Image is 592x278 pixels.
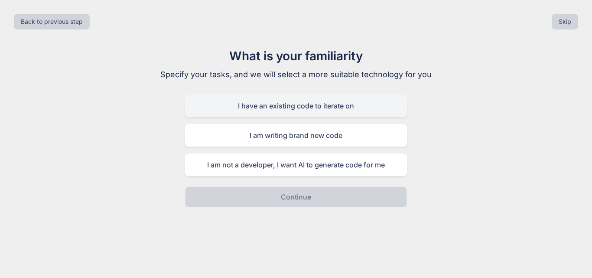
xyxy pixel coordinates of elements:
p: Specify your tasks, and we will select a more suitable technology for you [150,69,442,81]
h1: What is your familiarity [150,47,442,65]
div: I have an existing code to iterate on [185,95,407,117]
p: Continue [281,192,311,202]
button: Continue [185,186,407,207]
button: Back to previous step [14,14,90,29]
div: I am not a developer, I want AI to generate code for me [185,154,407,176]
button: Skip [552,14,578,29]
div: I am writing brand new code [185,124,407,147]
